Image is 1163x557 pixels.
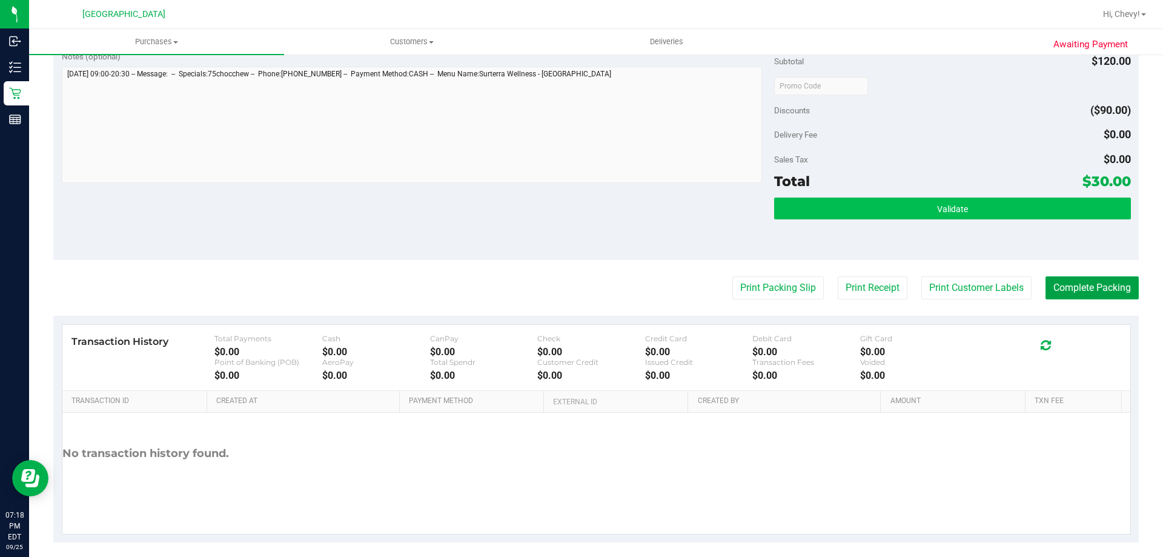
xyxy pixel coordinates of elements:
button: Print Packing Slip [732,276,824,299]
div: $0.00 [752,370,860,381]
span: Subtotal [774,56,804,66]
span: Purchases [29,36,284,47]
div: $0.00 [860,346,968,358]
div: $0.00 [752,346,860,358]
div: Total Payments [214,334,322,343]
div: Cash [322,334,430,343]
div: Voided [860,358,968,367]
span: $120.00 [1092,55,1131,67]
button: Print Receipt [838,276,907,299]
span: $30.00 [1082,173,1131,190]
span: Validate [937,204,968,214]
a: Transaction ID [71,396,202,406]
div: $0.00 [430,370,538,381]
span: Sales Tax [774,155,808,164]
a: Created At [216,396,394,406]
a: Payment Method [409,396,539,406]
div: Issued Credit [645,358,753,367]
span: Deliveries [634,36,700,47]
span: Delivery Fee [774,130,817,139]
div: $0.00 [645,370,753,381]
div: Debit Card [752,334,860,343]
div: $0.00 [860,370,968,381]
inline-svg: Inbound [9,35,21,47]
inline-svg: Inventory [9,61,21,73]
th: External ID [543,391,688,413]
a: Txn Fee [1035,396,1116,406]
iframe: Resource center [12,460,48,496]
div: $0.00 [214,370,322,381]
div: Gift Card [860,334,968,343]
div: $0.00 [645,346,753,358]
div: Credit Card [645,334,753,343]
input: Promo Code [774,77,868,95]
span: Discounts [774,99,810,121]
div: Check [537,334,645,343]
span: ($90.00) [1090,104,1131,116]
inline-svg: Retail [9,87,21,99]
div: No transaction history found. [62,413,229,495]
span: Notes (optional) [62,52,121,61]
div: AeroPay [322,358,430,367]
a: Created By [698,396,876,406]
a: Purchases [29,29,284,55]
div: CanPay [430,334,538,343]
span: Hi, Chevy! [1103,9,1140,19]
p: 09/25 [5,542,24,552]
a: Customers [284,29,539,55]
a: Deliveries [539,29,794,55]
div: $0.00 [214,346,322,358]
p: 07:18 PM EDT [5,510,24,542]
span: Awaiting Payment [1053,38,1128,52]
div: $0.00 [322,346,430,358]
span: [GEOGRAPHIC_DATA] [82,9,165,19]
div: $0.00 [537,346,645,358]
div: $0.00 [322,370,430,381]
span: Customers [285,36,538,47]
span: $0.00 [1104,128,1131,141]
div: Transaction Fees [752,358,860,367]
button: Validate [774,198,1130,219]
div: $0.00 [430,346,538,358]
inline-svg: Reports [9,113,21,125]
span: Total [774,173,810,190]
div: Point of Banking (POB) [214,358,322,367]
button: Print Customer Labels [921,276,1032,299]
button: Complete Packing [1045,276,1139,299]
a: Amount [890,396,1021,406]
div: Total Spendr [430,358,538,367]
div: $0.00 [537,370,645,381]
div: Customer Credit [537,358,645,367]
span: $0.00 [1104,153,1131,165]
